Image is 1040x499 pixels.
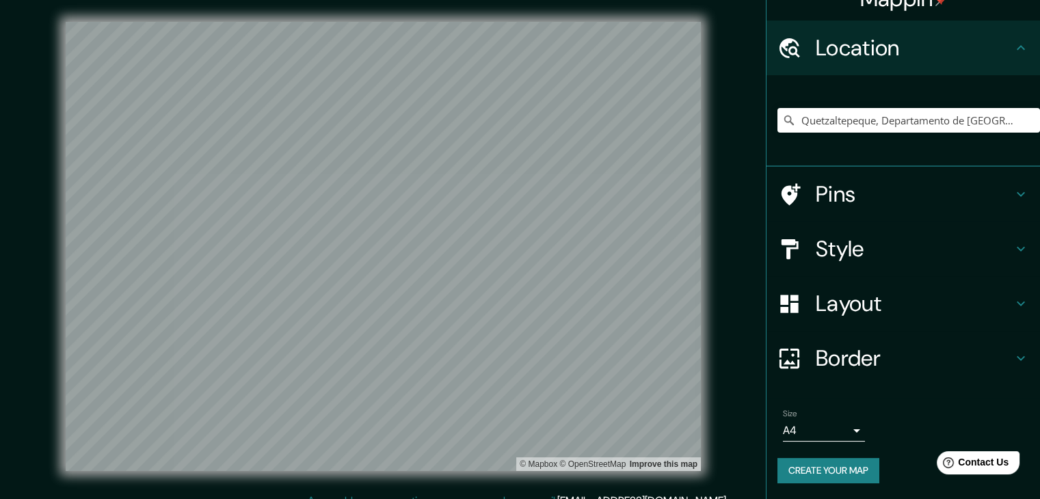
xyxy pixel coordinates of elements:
[816,34,1013,62] h4: Location
[766,276,1040,331] div: Layout
[816,235,1013,262] h4: Style
[918,446,1025,484] iframe: Help widget launcher
[816,180,1013,208] h4: Pins
[766,331,1040,386] div: Border
[777,458,879,483] button: Create your map
[766,167,1040,221] div: Pins
[816,290,1013,317] h4: Layout
[630,459,697,469] a: Map feedback
[783,408,797,420] label: Size
[559,459,626,469] a: OpenStreetMap
[766,221,1040,276] div: Style
[816,345,1013,372] h4: Border
[777,108,1040,133] input: Pick your city or area
[66,22,701,471] canvas: Map
[766,21,1040,75] div: Location
[783,420,865,442] div: A4
[520,459,557,469] a: Mapbox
